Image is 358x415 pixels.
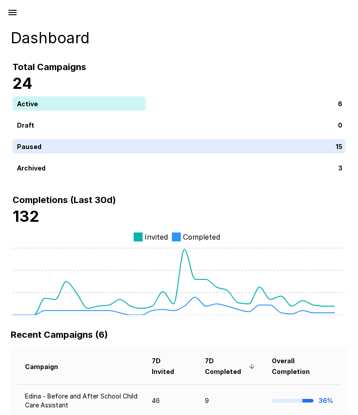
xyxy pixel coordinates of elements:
p: 3 [338,163,342,172]
b: Recent Campaigns (6) [11,329,108,340]
b: Completions (Last 30d) [12,195,116,205]
span: Overall Completion [272,356,333,377]
span: 7D Invited [152,356,191,377]
b: Total Campaigns [12,62,86,72]
p: 0 [338,120,342,129]
span: 7D Completed [205,356,258,377]
h4: Dashboard [11,29,347,47]
span: Campaign [25,361,70,372]
b: 36% [319,397,333,404]
b: 24 [12,74,33,92]
p: 15 [336,141,342,151]
b: 132 [12,207,39,225]
p: 6 [338,99,342,108]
